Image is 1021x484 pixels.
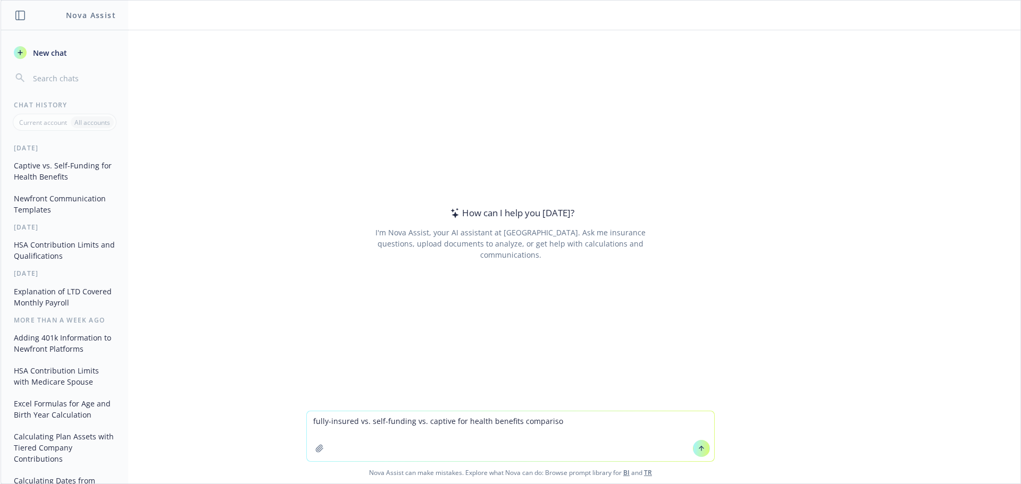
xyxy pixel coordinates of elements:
div: More than a week ago [1,316,128,325]
a: TR [644,468,652,477]
button: Captive vs. Self-Funding for Health Benefits [10,157,120,185]
span: Nova Assist can make mistakes. Explore what Nova can do: Browse prompt library for and [5,462,1016,483]
p: All accounts [74,118,110,127]
button: Explanation of LTD Covered Monthly Payroll [10,283,120,311]
button: HSA Contribution Limits and Qualifications [10,236,120,265]
h1: Nova Assist [66,10,116,21]
span: New chat [31,47,67,58]
p: Current account [19,118,67,127]
div: [DATE] [1,269,128,278]
button: New chat [10,43,120,62]
div: How can I help you [DATE]? [447,206,574,220]
div: [DATE] [1,143,128,152]
button: Adding 401k Information to Newfront Platforms [10,329,120,358]
div: Chat History [1,100,128,109]
div: I'm Nova Assist, your AI assistant at [GEOGRAPHIC_DATA]. Ask me insurance questions, upload docum... [361,227,660,260]
button: HSA Contribution Limits with Medicare Spouse [10,362,120,390]
textarea: fully-insured vs. self-funding vs. captive for health benefits comparis [307,411,714,461]
input: Search chats [31,71,115,86]
button: Calculating Plan Assets with Tiered Company Contributions [10,428,120,468]
a: BI [623,468,630,477]
div: [DATE] [1,223,128,232]
button: Newfront Communication Templates [10,190,120,218]
button: Excel Formulas for Age and Birth Year Calculation [10,395,120,423]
